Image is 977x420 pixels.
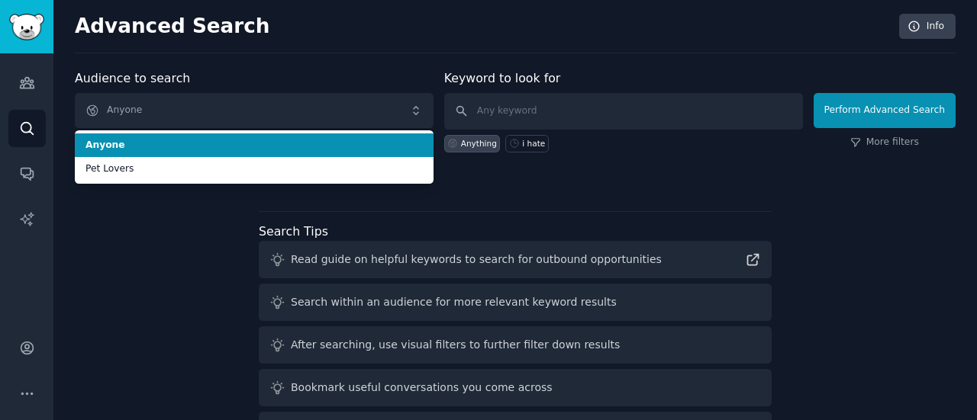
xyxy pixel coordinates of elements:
label: Keyword to look for [444,71,561,85]
label: Audience to search [75,71,190,85]
ul: Anyone [75,130,434,184]
button: Perform Advanced Search [814,93,956,128]
div: After searching, use visual filters to further filter down results [291,337,620,353]
a: More filters [850,136,919,149]
label: Search Tips [259,224,328,239]
div: Bookmark useful conversations you come across [291,380,553,396]
div: Search within an audience for more relevant keyword results [291,294,617,310]
span: Pet Lovers [85,162,423,176]
button: Anyone [75,93,434,128]
a: Info [899,14,956,40]
span: Anyone [85,139,423,152]
h2: Advanced Search [75,14,891,39]
div: i hate [522,138,545,149]
div: Read guide on helpful keywords to search for outbound opportunities [291,252,662,268]
img: GummySearch logo [9,14,44,40]
div: Anything [461,138,497,149]
input: Any keyword [444,93,803,130]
